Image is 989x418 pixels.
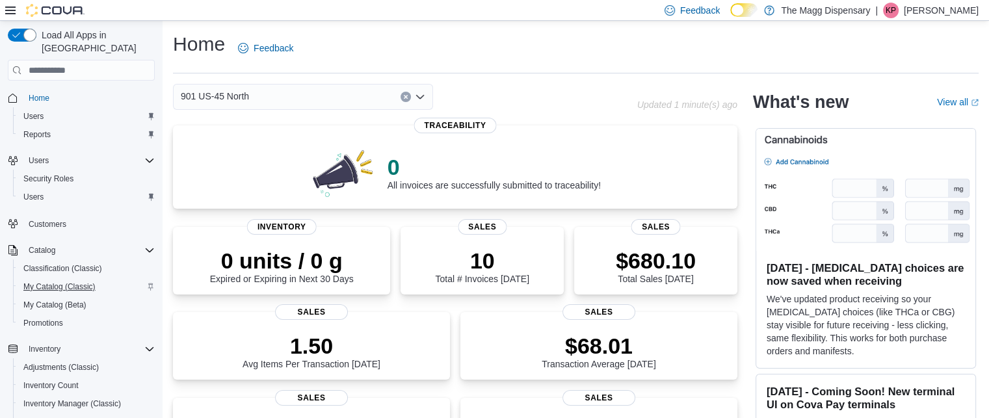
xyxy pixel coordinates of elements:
span: Adjustments (Classic) [23,362,99,372]
span: Classification (Classic) [23,263,102,274]
button: Users [3,151,160,170]
p: 0 units / 0 g [210,248,354,274]
button: Users [13,188,160,206]
svg: External link [971,99,979,107]
h3: [DATE] - Coming Soon! New terminal UI on Cova Pay terminals [767,385,965,411]
input: Dark Mode [730,3,758,17]
p: 0 [388,154,601,180]
span: Users [23,192,44,202]
span: Sales [562,390,635,406]
span: Sales [631,219,680,235]
a: Classification (Classic) [18,261,107,276]
span: Inventory [29,344,60,354]
span: Load All Apps in [GEOGRAPHIC_DATA] [36,29,155,55]
img: Cova [26,4,85,17]
p: We've updated product receiving so your [MEDICAL_DATA] choices (like THCa or CBG) stay visible fo... [767,293,965,358]
span: Feedback [254,42,293,55]
span: Dark Mode [730,17,731,18]
p: 1.50 [243,333,380,359]
p: Updated 1 minute(s) ago [637,99,737,110]
span: Catalog [29,245,55,255]
div: Avg Items Per Transaction [DATE] [243,333,380,369]
img: 0 [310,146,377,198]
a: Adjustments (Classic) [18,359,104,375]
span: Inventory [23,341,155,357]
p: $68.01 [542,333,656,359]
span: Feedback [680,4,720,17]
span: Customers [23,215,155,231]
p: | [875,3,878,18]
span: Users [23,153,155,168]
div: Expired or Expiring in Next 30 Days [210,248,354,284]
span: Catalog [23,242,155,258]
span: Sales [562,304,635,320]
span: Users [29,155,49,166]
button: Catalog [3,241,160,259]
button: Classification (Classic) [13,259,160,278]
button: My Catalog (Classic) [13,278,160,296]
a: My Catalog (Classic) [18,279,101,294]
button: Users [23,153,54,168]
button: Promotions [13,314,160,332]
button: Catalog [23,242,60,258]
h2: What's new [753,92,849,112]
span: Promotions [23,318,63,328]
span: Security Roles [23,174,73,184]
button: Adjustments (Classic) [13,358,160,376]
a: Inventory Manager (Classic) [18,396,126,411]
h1: Home [173,31,225,57]
span: Inventory Manager (Classic) [23,398,121,409]
a: Feedback [233,35,298,61]
span: Reports [23,129,51,140]
a: Reports [18,127,56,142]
button: Users [13,107,160,125]
a: Customers [23,216,72,232]
button: Inventory Count [13,376,160,395]
button: Security Roles [13,170,160,188]
a: Security Roles [18,171,79,187]
button: Reports [13,125,160,144]
span: Traceability [414,118,496,133]
span: My Catalog (Classic) [18,279,155,294]
p: $680.10 [616,248,696,274]
button: Home [3,88,160,107]
button: Open list of options [415,92,425,102]
span: 901 US-45 North [181,88,249,104]
span: Users [23,111,44,122]
p: 10 [435,248,529,274]
a: View allExternal link [937,97,979,107]
button: Customers [3,214,160,233]
div: Transaction Average [DATE] [542,333,656,369]
span: Home [23,90,155,106]
span: Adjustments (Classic) [18,359,155,375]
span: My Catalog (Classic) [23,281,96,292]
a: Users [18,109,49,124]
a: Users [18,189,49,205]
span: My Catalog (Beta) [18,297,155,313]
a: Promotions [18,315,68,331]
span: Customers [29,219,66,229]
span: Classification (Classic) [18,261,155,276]
span: Sales [458,219,507,235]
span: Sales [275,390,348,406]
span: Users [18,189,155,205]
a: Home [23,90,55,106]
span: KP [886,3,896,18]
button: My Catalog (Beta) [13,296,160,314]
span: Home [29,93,49,103]
span: My Catalog (Beta) [23,300,86,310]
span: Inventory Count [23,380,79,391]
span: Inventory [247,219,317,235]
button: Inventory Manager (Classic) [13,395,160,413]
a: My Catalog (Beta) [18,297,92,313]
span: Reports [18,127,155,142]
button: Inventory [23,341,66,357]
button: Clear input [401,92,411,102]
button: Inventory [3,340,160,358]
span: Sales [275,304,348,320]
span: Promotions [18,315,155,331]
a: Inventory Count [18,378,84,393]
span: Inventory Manager (Classic) [18,396,155,411]
div: Key Pittman [883,3,899,18]
span: Users [18,109,155,124]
